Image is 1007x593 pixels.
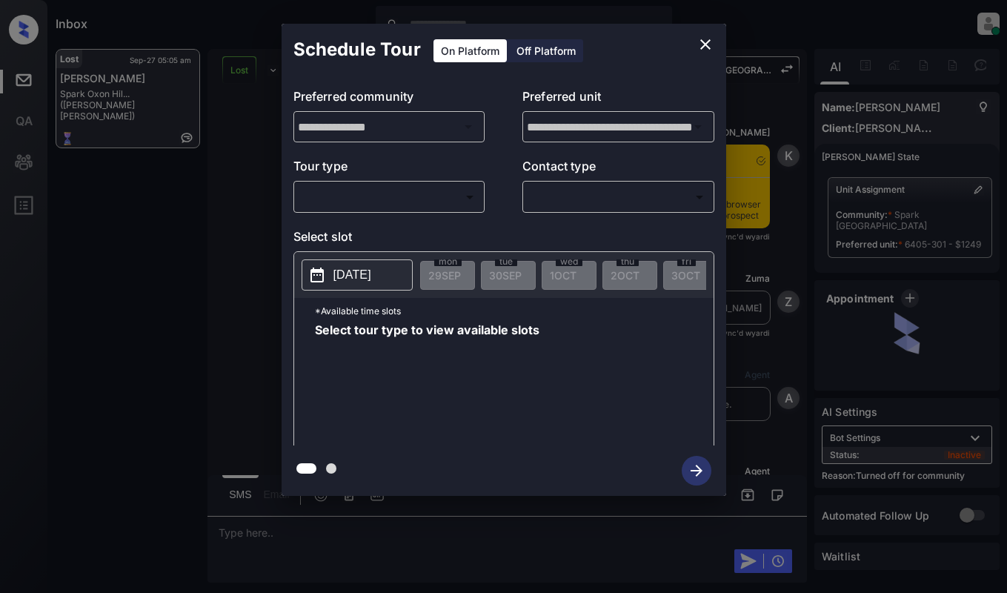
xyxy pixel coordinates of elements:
[691,30,720,59] button: close
[522,87,714,111] p: Preferred unit
[315,298,714,324] p: *Available time slots
[293,157,485,181] p: Tour type
[509,39,583,62] div: Off Platform
[522,157,714,181] p: Contact type
[315,324,539,443] span: Select tour type to view available slots
[293,228,714,251] p: Select slot
[433,39,507,62] div: On Platform
[333,266,371,284] p: [DATE]
[293,87,485,111] p: Preferred community
[282,24,433,76] h2: Schedule Tour
[302,259,413,291] button: [DATE]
